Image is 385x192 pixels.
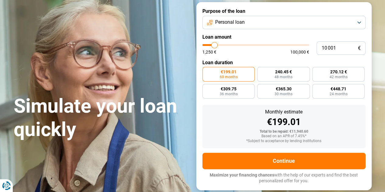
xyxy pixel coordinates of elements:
font: Loan duration [202,60,233,65]
font: Monthly estimate [265,109,303,115]
font: 100,000 € [290,50,309,54]
font: €199.01 [221,69,236,74]
font: € [358,45,361,51]
font: 42 months [330,75,348,79]
font: €309.75 [221,86,236,91]
font: €199.01 [267,117,301,127]
font: €365.30 [275,86,291,91]
font: with the help of our experts and find the best personalized offer for you. [259,173,358,183]
font: Based on an APR of 7.45%* [261,134,306,138]
font: Total to be repaid: €11,940.60 [260,129,308,134]
font: 24 months [330,92,348,96]
font: 60 months [219,75,237,79]
font: 48 months [275,75,292,79]
font: 30 months [275,92,292,96]
font: Continue [273,158,295,164]
font: 270.12 € [330,69,347,74]
font: Loan amount [202,34,231,40]
font: *Subject to acceptance by lending institutions [246,139,321,143]
font: €448.71 [331,86,346,91]
font: 1,250 € [202,50,216,54]
button: Personal loan [202,16,366,29]
font: 36 months [219,92,237,96]
font: 240.45 € [275,69,292,74]
button: Continue [202,153,366,169]
font: Maximize your financing chances [210,173,274,177]
font: Simulate your loan quickly [14,95,177,141]
font: Purpose of the loan [202,8,245,14]
font: Personal loan [215,19,245,25]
